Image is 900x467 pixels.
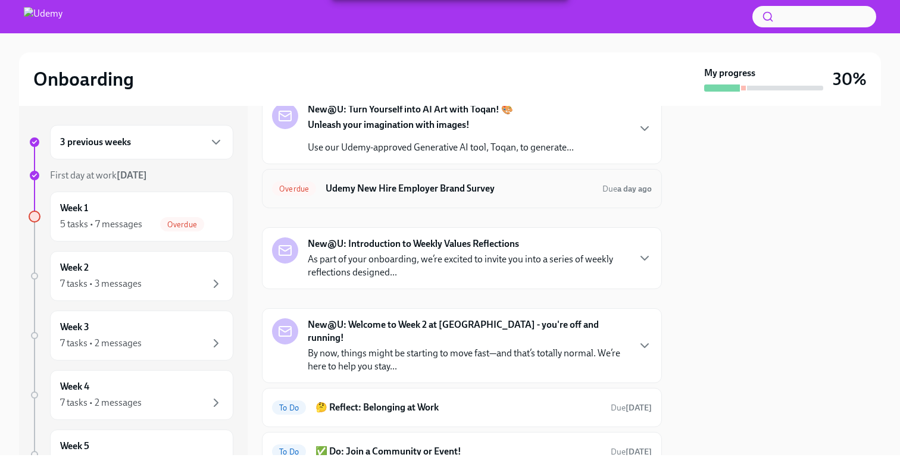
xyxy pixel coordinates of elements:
h6: Week 2 [60,261,89,274]
strong: [DATE] [117,170,147,181]
img: Udemy [24,7,62,26]
strong: My progress [704,67,755,80]
a: Week 15 tasks • 7 messagesOverdue [29,192,233,242]
a: First day at work[DATE] [29,169,233,182]
span: September 14th, 2025 04:30 [602,183,652,195]
h3: 30% [833,68,867,90]
span: First day at work [50,170,147,181]
a: Week 47 tasks • 2 messages [29,370,233,420]
div: 3 previous weeks [50,125,233,159]
div: 7 tasks • 2 messages [60,337,142,350]
a: Week 37 tasks • 2 messages [29,311,233,361]
div: 7 tasks • 3 messages [60,277,142,290]
span: To Do [272,403,306,412]
h6: Week 1 [60,202,88,215]
h6: 🤔 Reflect: Belonging at Work [315,401,601,414]
h6: Week 4 [60,380,89,393]
span: Due [602,184,652,194]
strong: Unleash your imagination with images! [308,119,470,130]
span: September 20th, 2025 05:30 [611,402,652,413]
span: To Do [272,447,306,456]
h6: 3 previous weeks [60,136,131,149]
strong: New@U: Introduction to Weekly Values Reflections [308,237,519,250]
h6: Week 5 [60,440,89,453]
strong: [DATE] [626,447,652,457]
a: Week 27 tasks • 3 messages [29,251,233,301]
h6: ✅ Do: Join a Community or Event! [315,445,601,458]
a: To Do✅ Do: Join a Community or Event!Due[DATE] [272,442,652,461]
p: Use our Udemy-approved Generative AI tool, Toqan, to generate... [308,141,574,154]
span: Due [611,403,652,413]
p: By now, things might be starting to move fast—and that’s totally normal. We’re here to help you s... [308,347,628,373]
strong: [DATE] [626,403,652,413]
span: Due [611,447,652,457]
a: OverdueUdemy New Hire Employer Brand SurveyDuea day ago [272,179,652,198]
p: As part of your onboarding, we’re excited to invite you into a series of weekly reflections desig... [308,253,628,279]
div: 5 tasks • 7 messages [60,218,142,231]
h2: Onboarding [33,67,134,91]
span: Overdue [272,184,316,193]
h6: Week 3 [60,321,89,334]
span: September 20th, 2025 05:30 [611,446,652,457]
h6: Udemy New Hire Employer Brand Survey [326,182,593,195]
strong: New@U: Turn Yourself into AI Art with Toqan! 🎨 [308,103,513,116]
strong: a day ago [617,184,652,194]
strong: New@U: Welcome to Week 2 at [GEOGRAPHIC_DATA] - you're off and running! [308,318,628,344]
a: To Do🤔 Reflect: Belonging at WorkDue[DATE] [272,398,652,417]
span: Overdue [160,220,204,229]
div: 7 tasks • 2 messages [60,396,142,409]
